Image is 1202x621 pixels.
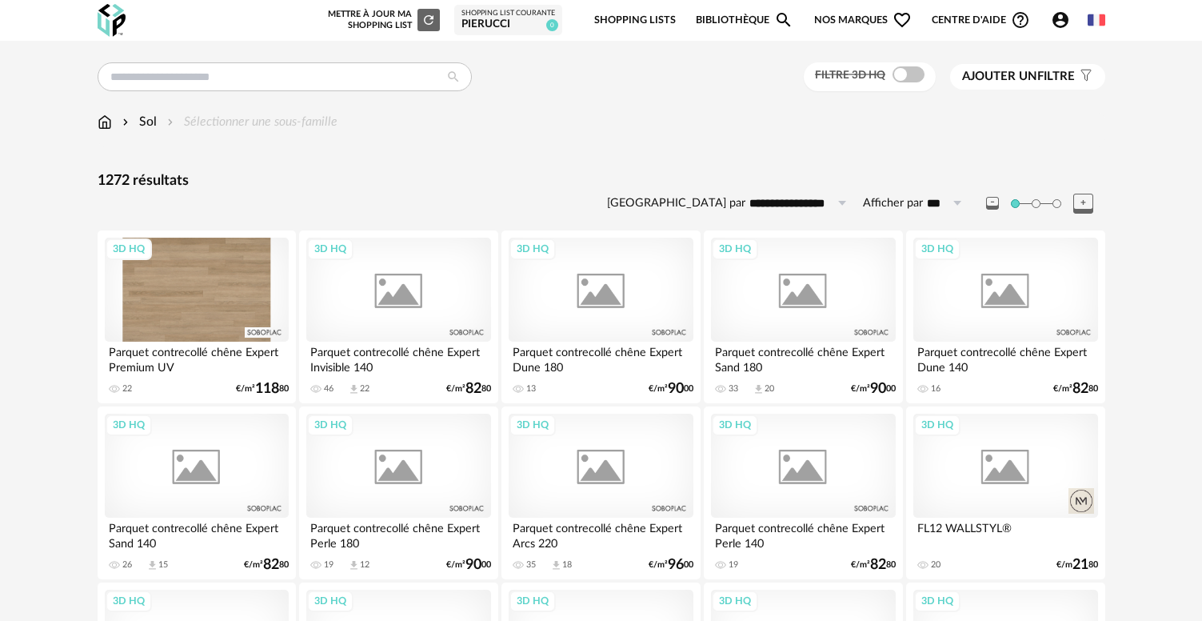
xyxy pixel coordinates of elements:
div: 19 [324,559,333,571]
div: 3D HQ [509,591,556,611]
button: Ajouter unfiltre Filter icon [950,64,1105,90]
span: Filter icon [1075,69,1093,85]
a: 3D HQ Parquet contrecollé chêne Expert Dune 140 16 €/m²8280 [906,230,1104,403]
a: 3D HQ Parquet contrecollé chêne Expert Premium UV 22 €/m²11880 [98,230,296,403]
a: BibliothèqueMagnify icon [696,2,793,39]
div: 20 [765,383,774,395]
div: Parquet contrecollé chêne Expert Dune 180 [509,342,693,374]
a: 3D HQ FL12 WALLSTYL® 20 €/m2180 [906,407,1104,579]
div: 3D HQ [509,415,556,435]
div: 3D HQ [509,238,556,259]
img: svg+xml;base64,PHN2ZyB3aWR0aD0iMTYiIGhlaWdodD0iMTYiIHZpZXdCb3g9IjAgMCAxNiAxNiIgZmlsbD0ibm9uZSIgeG... [119,113,132,131]
span: 118 [255,383,279,395]
div: 3D HQ [106,238,152,259]
a: 3D HQ Parquet contrecollé chêne Expert Sand 140 26 Download icon 15 €/m²8280 [98,407,296,579]
div: 3D HQ [307,591,353,611]
div: FL12 WALLSTYL® [913,518,1097,550]
span: Download icon [146,559,158,571]
span: 82 [465,383,481,395]
img: svg+xml;base64,PHN2ZyB3aWR0aD0iMTYiIGhlaWdodD0iMTciIHZpZXdCb3g9IjAgMCAxNiAxNyIgZmlsbD0ibm9uZSIgeG... [98,113,112,131]
div: 15 [158,559,168,571]
div: 20 [931,559,940,571]
span: 82 [870,559,886,571]
div: Parquet contrecollé chêne Expert Sand 180 [711,342,895,374]
div: 3D HQ [712,238,758,259]
div: Parquet contrecollé chêne Expert Sand 140 [105,518,289,550]
div: Parquet contrecollé chêne Expert Invisible 140 [306,342,490,374]
div: 1272 résultats [98,172,1105,190]
div: €/m² 00 [446,559,491,571]
div: 3D HQ [914,415,960,435]
a: Shopping Lists [594,2,676,39]
div: 3D HQ [914,591,960,611]
div: Parquet contrecollé chêne Expert Premium UV [105,342,289,374]
span: filtre [962,69,1075,85]
div: 22 [360,383,369,395]
div: €/m² 80 [1053,383,1098,395]
a: 3D HQ Parquet contrecollé chêne Expert Arcs 220 35 Download icon 18 €/m²9600 [501,407,700,579]
span: Help Circle Outline icon [1011,10,1030,30]
div: Parquet contrecollé chêne Expert Perle 140 [711,518,895,550]
div: €/m² 80 [236,383,289,395]
div: Parquet contrecollé chêne Expert Perle 180 [306,518,490,550]
span: 90 [870,383,886,395]
div: 3D HQ [712,415,758,435]
div: 3D HQ [106,591,152,611]
div: 35 [526,559,536,571]
img: OXP [98,4,126,37]
span: Magnify icon [774,10,793,30]
div: Parquet contrecollé chêne Expert Arcs 220 [509,518,693,550]
div: 26 [122,559,132,571]
div: 19 [729,559,738,571]
span: Download icon [753,383,765,395]
div: 16 [931,383,940,395]
div: 3D HQ [914,238,960,259]
a: 3D HQ Parquet contrecollé chêne Expert Invisible 140 46 Download icon 22 €/m²8280 [299,230,497,403]
span: Refresh icon [421,15,436,24]
span: Download icon [550,559,562,571]
div: €/m 80 [1056,559,1098,571]
div: 3D HQ [712,591,758,611]
span: Heart Outline icon [893,10,912,30]
div: 3D HQ [307,238,353,259]
label: Afficher par [863,196,923,211]
span: 82 [1072,383,1088,395]
span: Download icon [348,383,360,395]
a: 3D HQ Parquet contrecollé chêne Expert Perle 140 19 €/m²8280 [704,407,902,579]
span: 90 [668,383,684,395]
span: Download icon [348,559,360,571]
span: Nos marques [814,2,912,39]
div: 12 [360,559,369,571]
div: Parquet contrecollé chêne Expert Dune 140 [913,342,1097,374]
div: 46 [324,383,333,395]
a: 3D HQ Parquet contrecollé chêne Expert Perle 180 19 Download icon 12 €/m²9000 [299,407,497,579]
div: €/m² 80 [851,559,896,571]
div: €/m² 80 [446,383,491,395]
div: €/m² 00 [649,383,693,395]
div: €/m² 00 [851,383,896,395]
div: 33 [729,383,738,395]
div: Mettre à jour ma Shopping List [325,9,440,31]
span: Centre d'aideHelp Circle Outline icon [932,10,1030,30]
span: 82 [263,559,279,571]
div: Shopping List courante [461,9,555,18]
span: 0 [546,19,558,31]
div: 3D HQ [307,415,353,435]
div: Pierucci [461,18,555,32]
span: 96 [668,559,684,571]
span: 90 [465,559,481,571]
span: Account Circle icon [1051,10,1077,30]
div: 3D HQ [106,415,152,435]
span: Ajouter un [962,70,1037,82]
div: €/m² 00 [649,559,693,571]
span: Filtre 3D HQ [815,70,885,81]
div: 22 [122,383,132,395]
a: 3D HQ Parquet contrecollé chêne Expert Sand 180 33 Download icon 20 €/m²9000 [704,230,902,403]
a: Shopping List courante Pierucci 0 [461,9,555,32]
a: 3D HQ Parquet contrecollé chêne Expert Dune 180 13 €/m²9000 [501,230,700,403]
div: 18 [562,559,572,571]
div: Sol [119,113,157,131]
div: 13 [526,383,536,395]
img: fr [1088,11,1105,29]
div: €/m² 80 [244,559,289,571]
